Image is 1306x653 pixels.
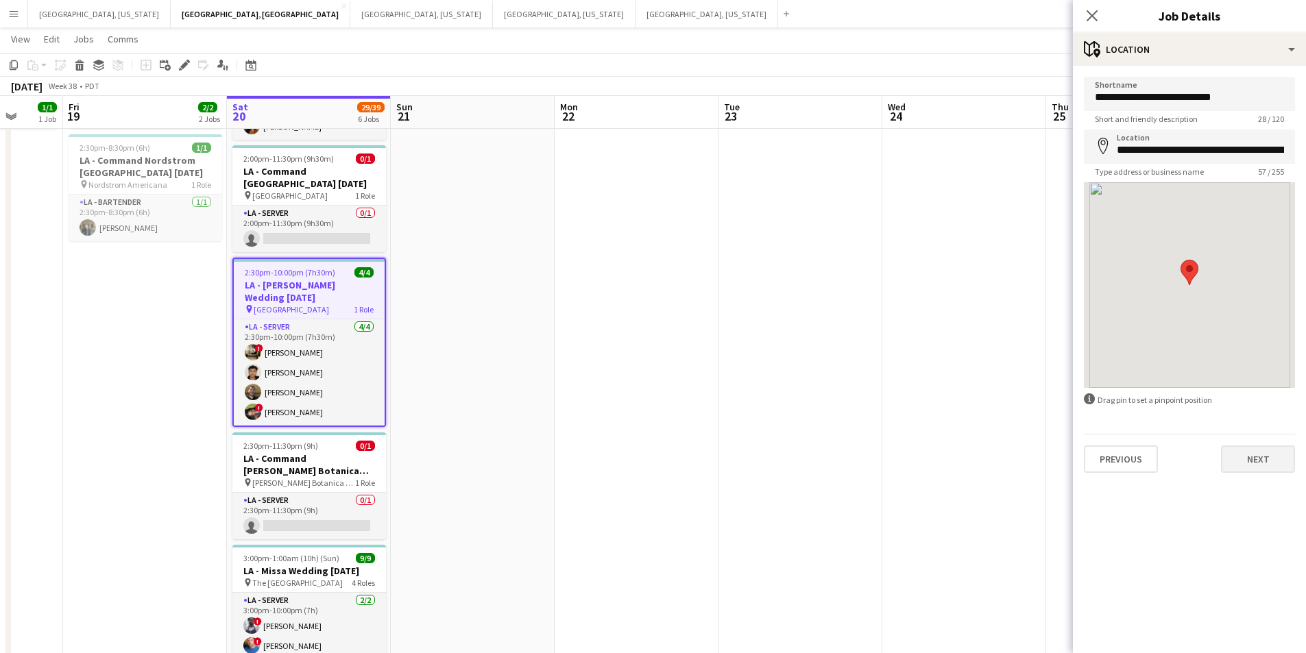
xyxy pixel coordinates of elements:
span: 1/1 [192,143,211,153]
span: Fri [69,101,80,113]
app-job-card: 2:30pm-10:00pm (7h30m)4/4LA - [PERSON_NAME] Wedding [DATE] [GEOGRAPHIC_DATA]1 RoleLA - Server4/42... [232,258,386,427]
span: 0/1 [356,153,375,164]
app-job-card: 2:30pm-8:30pm (6h)1/1LA - Command Nordstrom [GEOGRAPHIC_DATA] [DATE] Nordstrom Americana1 RoleLA ... [69,134,222,241]
span: Tue [724,101,740,113]
h3: LA - [PERSON_NAME] Wedding [DATE] [234,279,385,304]
span: 57 / 255 [1247,167,1295,177]
app-card-role: LA - Server0/12:30pm-11:30pm (9h) [232,493,386,539]
span: ! [255,344,263,352]
span: [GEOGRAPHIC_DATA] [252,190,328,201]
h3: Job Details [1073,7,1306,25]
span: 25 [1050,108,1069,124]
div: 1 Job [38,114,56,124]
a: View [5,30,36,48]
button: Next [1221,445,1295,473]
span: Comms [108,33,138,45]
app-job-card: 2:00pm-11:30pm (9h30m)0/1LA - Command [GEOGRAPHIC_DATA] [DATE] [GEOGRAPHIC_DATA]1 RoleLA - Server... [232,145,386,252]
span: Thu [1052,101,1069,113]
app-job-card: 2:30pm-11:30pm (9h)0/1LA - Command [PERSON_NAME] Botanica [DATE] [PERSON_NAME] Botanica Garden1 R... [232,432,386,539]
button: Previous [1084,445,1158,473]
div: PDT [85,81,99,91]
div: 2 Jobs [199,114,220,124]
span: 1 Role [355,478,375,488]
span: Sat [232,101,248,113]
a: Jobs [68,30,99,48]
button: [GEOGRAPHIC_DATA], [US_STATE] [28,1,171,27]
div: Drag pin to set a pinpoint position [1084,393,1295,406]
span: 1 Role [354,304,374,315]
span: Type address or business name [1084,167,1215,177]
span: 1 Role [355,190,375,201]
h3: LA - Missa Wedding [DATE] [232,565,386,577]
app-card-role: LA - Server0/12:00pm-11:30pm (9h30m) [232,206,386,252]
h3: LA - Command [PERSON_NAME] Botanica [DATE] [232,452,386,477]
span: ! [254,617,262,626]
span: Jobs [73,33,94,45]
span: 2:00pm-11:30pm (9h30m) [243,153,334,164]
span: ! [254,637,262,645]
span: 28 / 120 [1247,114,1295,124]
span: 19 [66,108,80,124]
app-card-role: LA - Bartender1/12:30pm-8:30pm (6h)[PERSON_NAME] [69,195,222,241]
span: 2:30pm-8:30pm (6h) [80,143,150,153]
span: 22 [558,108,578,124]
span: 4/4 [354,267,374,278]
span: [PERSON_NAME] Botanica Garden [252,478,355,488]
span: 0/1 [356,441,375,451]
span: ! [255,404,263,412]
h3: LA - Command [GEOGRAPHIC_DATA] [DATE] [232,165,386,190]
button: [GEOGRAPHIC_DATA], [US_STATE] [636,1,778,27]
a: Comms [102,30,144,48]
h3: LA - Command Nordstrom [GEOGRAPHIC_DATA] [DATE] [69,154,222,179]
span: 20 [230,108,248,124]
span: View [11,33,30,45]
div: [DATE] [11,79,43,93]
span: Wed [888,101,906,113]
span: Edit [44,33,60,45]
span: 21 [394,108,413,124]
span: 2/2 [198,102,217,112]
span: 2:30pm-11:30pm (9h) [243,441,318,451]
span: Short and friendly description [1084,114,1209,124]
span: [GEOGRAPHIC_DATA] [254,304,329,315]
span: Nordstrom Americana [88,180,167,190]
span: Week 38 [45,81,80,91]
span: Mon [560,101,578,113]
span: The [GEOGRAPHIC_DATA] [252,578,343,588]
span: 23 [722,108,740,124]
span: 2:30pm-10:00pm (7h30m) [245,267,335,278]
span: 1/1 [38,102,57,112]
span: 4 Roles [352,578,375,588]
div: Location [1073,33,1306,66]
button: [GEOGRAPHIC_DATA], [US_STATE] [350,1,493,27]
span: 9/9 [356,553,375,563]
span: 29/39 [357,102,385,112]
span: 1 Role [191,180,211,190]
span: 24 [886,108,906,124]
a: Edit [38,30,65,48]
app-card-role: LA - Server4/42:30pm-10:00pm (7h30m)![PERSON_NAME][PERSON_NAME][PERSON_NAME]![PERSON_NAME] [234,319,385,426]
span: 3:00pm-1:00am (10h) (Sun) [243,553,339,563]
button: [GEOGRAPHIC_DATA], [GEOGRAPHIC_DATA] [171,1,350,27]
button: [GEOGRAPHIC_DATA], [US_STATE] [493,1,636,27]
span: Sun [396,101,413,113]
div: 6 Jobs [358,114,384,124]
